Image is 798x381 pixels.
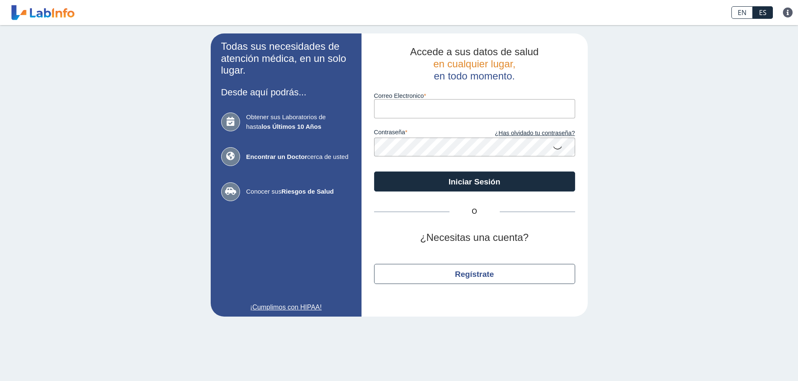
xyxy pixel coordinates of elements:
h2: Todas sus necesidades de atención médica, en un solo lugar. [221,41,351,77]
span: cerca de usted [246,152,351,162]
span: en cualquier lugar, [433,58,515,69]
span: en todo momento. [434,70,515,82]
label: Correo Electronico [374,92,575,99]
span: O [449,207,500,217]
b: Encontrar un Doctor [246,153,307,160]
b: Riesgos de Salud [281,188,334,195]
span: Accede a sus datos de salud [410,46,539,57]
button: Iniciar Sesión [374,171,575,192]
h2: ¿Necesitas una cuenta? [374,232,575,244]
h3: Desde aquí podrás... [221,87,351,97]
a: ¡Cumplimos con HIPAA! [221,302,351,312]
span: Obtener sus Laboratorios de hasta [246,113,351,131]
label: contraseña [374,129,475,138]
b: los Últimos 10 Años [261,123,321,130]
a: ¿Has olvidado tu contraseña? [475,129,575,138]
a: ES [753,6,773,19]
button: Regístrate [374,264,575,284]
a: EN [731,6,753,19]
span: Conocer sus [246,187,351,197]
